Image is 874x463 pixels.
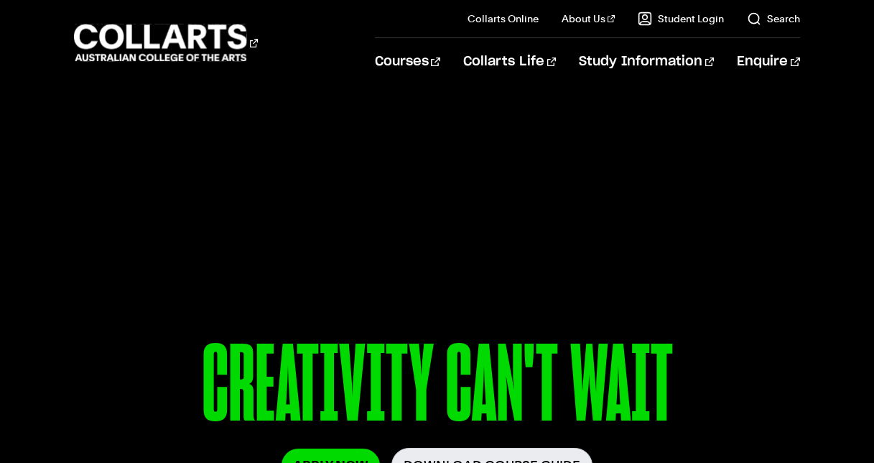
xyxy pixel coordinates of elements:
a: Collarts Life [463,38,556,86]
a: Study Information [579,38,714,86]
a: Courses [375,38,440,86]
a: Collarts Online [468,12,539,26]
a: Search [747,12,800,26]
div: Go to homepage [74,22,258,63]
a: About Us [562,12,615,26]
a: Student Login [638,12,724,26]
a: Enquire [737,38,799,86]
p: CREATIVITY CAN'T WAIT [74,330,799,448]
